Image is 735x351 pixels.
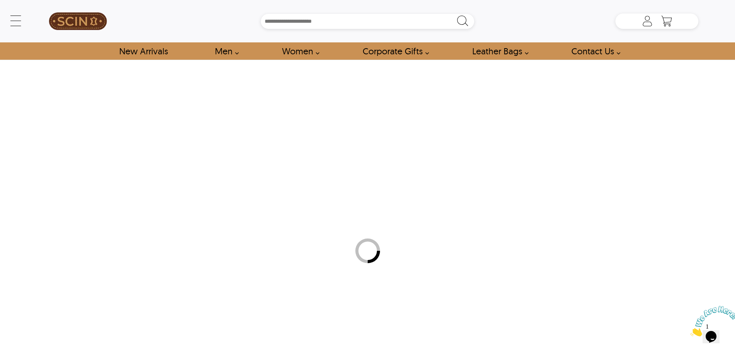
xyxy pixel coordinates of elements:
a: Shop New Arrivals [110,42,176,60]
a: Shop Leather Corporate Gifts [354,42,433,60]
a: contact-us [563,42,625,60]
iframe: chat widget [687,303,735,339]
a: Shop Women Leather Jackets [273,42,324,60]
img: Chat attention grabber [3,3,51,34]
a: Shopping Cart [659,15,674,27]
img: SCIN [49,4,107,39]
a: shop men's leather jackets [206,42,243,60]
a: Shop Leather Bags [463,42,533,60]
span: 1 [3,3,6,10]
a: SCIN [37,4,119,39]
